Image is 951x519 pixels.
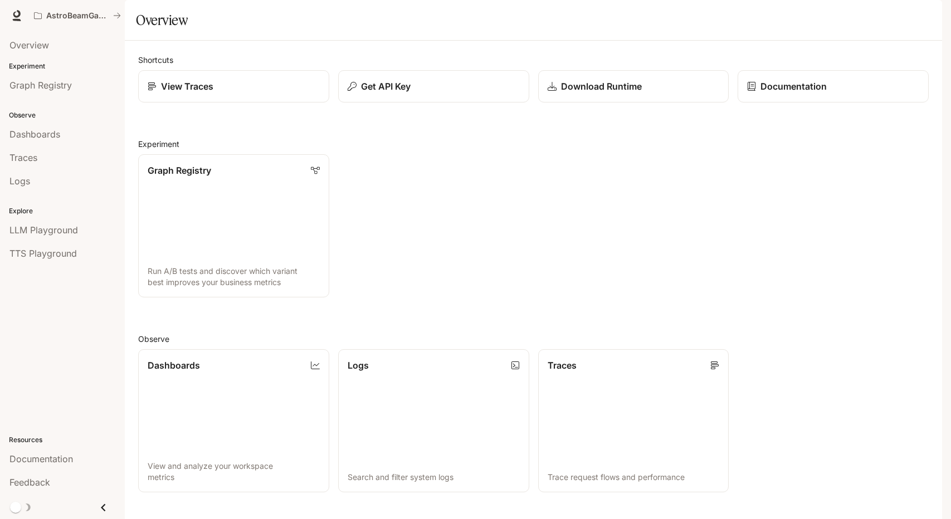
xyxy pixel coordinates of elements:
[138,333,929,345] h2: Observe
[760,80,827,93] p: Documentation
[561,80,642,93] p: Download Runtime
[548,472,720,483] p: Trace request flows and performance
[138,154,329,297] a: Graph RegistryRun A/B tests and discover which variant best improves your business metrics
[138,138,929,150] h2: Experiment
[148,359,200,372] p: Dashboards
[348,359,369,372] p: Logs
[136,9,188,31] h1: Overview
[138,70,329,102] a: View Traces
[538,70,729,102] a: Download Runtime
[46,11,109,21] p: AstroBeamGame
[348,472,520,483] p: Search and filter system logs
[148,266,320,288] p: Run A/B tests and discover which variant best improves your business metrics
[338,70,529,102] button: Get API Key
[548,359,577,372] p: Traces
[161,80,213,93] p: View Traces
[338,349,529,492] a: LogsSearch and filter system logs
[148,461,320,483] p: View and analyze your workspace metrics
[361,80,411,93] p: Get API Key
[138,54,929,66] h2: Shortcuts
[148,164,211,177] p: Graph Registry
[538,349,729,492] a: TracesTrace request flows and performance
[738,70,929,102] a: Documentation
[29,4,126,27] button: All workspaces
[138,349,329,492] a: DashboardsView and analyze your workspace metrics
